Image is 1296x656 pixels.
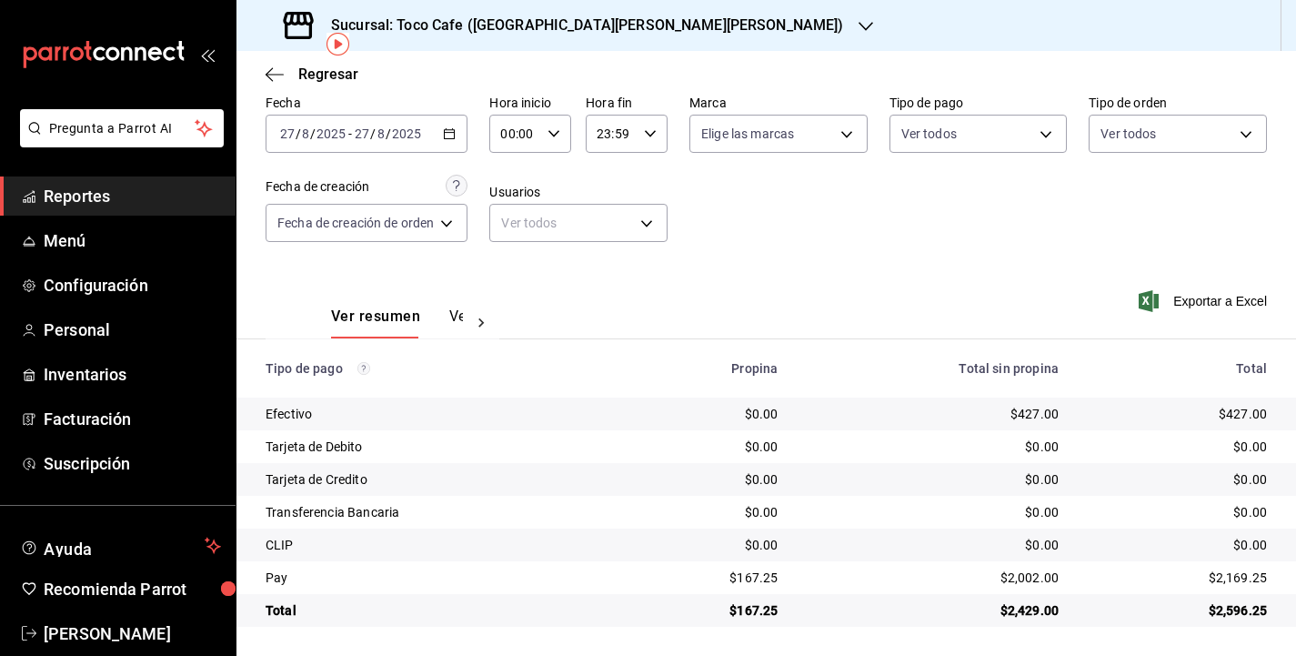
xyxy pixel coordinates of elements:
span: Ver todos [1100,125,1156,143]
div: $0.00 [1088,470,1267,489]
div: $2,429.00 [807,601,1059,620]
div: Tipo de pago [266,361,609,376]
label: Fecha [266,96,467,109]
button: Ver pagos [449,308,517,338]
div: $0.00 [1088,536,1267,554]
span: / [296,126,301,141]
div: $0.00 [638,438,778,456]
div: $0.00 [807,536,1059,554]
span: Ver todos [901,125,957,143]
div: navigation tabs [331,308,463,338]
label: Usuarios [489,186,668,198]
span: / [386,126,391,141]
label: Hora fin [586,96,668,109]
div: $427.00 [807,405,1059,423]
span: Inventarios [44,362,221,387]
div: Total [266,601,609,620]
span: Elige las marcas [701,125,794,143]
div: $0.00 [638,503,778,521]
div: Tarjeta de Credito [266,470,609,489]
label: Marca [689,96,868,109]
div: $2,596.25 [1088,601,1267,620]
label: Hora inicio [489,96,571,109]
button: Pregunta a Parrot AI [20,109,224,147]
button: open_drawer_menu [200,47,215,62]
button: Ver resumen [331,308,420,338]
input: ---- [391,126,422,141]
button: Regresar [266,66,358,83]
span: Suscripción [44,451,221,476]
div: $2,169.25 [1088,569,1267,587]
span: [PERSON_NAME] [44,621,221,646]
div: $167.25 [638,601,778,620]
span: Recomienda Parrot [44,577,221,601]
input: -- [279,126,296,141]
div: CLIP [266,536,609,554]
div: Efectivo [266,405,609,423]
span: Reportes [44,184,221,208]
div: $427.00 [1088,405,1267,423]
span: / [370,126,376,141]
div: $0.00 [638,470,778,489]
div: Pay [266,569,609,587]
h3: Sucursal: Toco Cafe ([GEOGRAPHIC_DATA][PERSON_NAME][PERSON_NAME]) [316,15,844,36]
div: Total [1088,361,1267,376]
span: Ayuda [44,535,197,557]
label: Tipo de pago [889,96,1068,109]
span: Personal [44,318,221,342]
span: - [348,126,352,141]
img: Tooltip marker [327,33,349,56]
button: Exportar a Excel [1142,290,1267,312]
span: Configuración [44,273,221,298]
input: -- [301,126,310,141]
div: $0.00 [807,503,1059,521]
div: Transferencia Bancaria [266,503,609,521]
div: Ver todos [489,204,668,242]
div: Fecha de creación [266,177,369,197]
svg: Los pagos realizados con Pay y otras terminales son montos brutos. [357,362,370,375]
input: ---- [316,126,347,141]
span: Menú [44,228,221,253]
div: Propina [638,361,778,376]
span: Pregunta a Parrot AI [49,119,196,138]
div: Tarjeta de Debito [266,438,609,456]
div: $0.00 [1088,503,1267,521]
span: Regresar [298,66,358,83]
div: Total sin propina [807,361,1059,376]
div: $2,002.00 [807,569,1059,587]
input: -- [377,126,386,141]
a: Pregunta a Parrot AI [13,132,224,151]
span: / [310,126,316,141]
div: $0.00 [1088,438,1267,456]
span: Fecha de creación de orden [277,214,434,232]
span: Facturación [44,407,221,431]
div: $0.00 [638,405,778,423]
label: Tipo de orden [1089,96,1267,109]
div: $167.25 [638,569,778,587]
div: $0.00 [638,536,778,554]
input: -- [354,126,370,141]
div: $0.00 [807,438,1059,456]
div: $0.00 [807,470,1059,489]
